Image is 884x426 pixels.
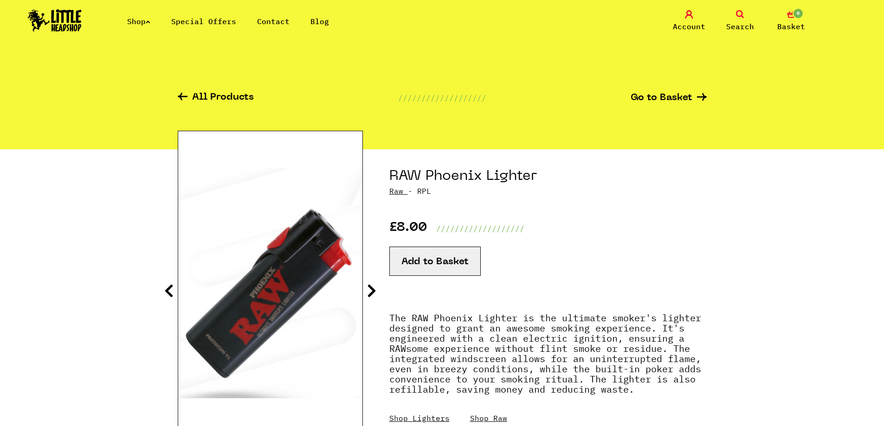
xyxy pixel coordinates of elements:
[389,223,427,234] p: £8.00
[389,186,403,196] a: Raw
[398,92,486,103] p: ///////////////////
[127,17,150,26] a: Shop
[28,9,82,32] img: Little Head Shop Logo
[793,8,804,19] span: 0
[310,17,329,26] a: Blog
[470,413,507,423] a: Shop Raw
[178,93,254,103] a: All Products
[436,223,524,234] p: ///////////////////
[389,168,707,185] h1: RAW Phoenix Lighter
[389,313,707,404] p: The RAW Phoenix Lighter is the ultimate smoker's lighter designed to grant an awesome smoking exp...
[171,17,236,26] a: Special Offers
[257,17,290,26] a: Contact
[631,93,707,103] a: Go to Basket
[717,10,763,32] a: Search
[768,10,814,32] a: 0 Basket
[389,247,481,276] button: Add to Basket
[777,21,805,32] span: Basket
[726,21,754,32] span: Search
[389,413,450,423] a: Shop Lighters
[673,21,705,32] span: Account
[178,168,362,398] img: RAW Phoenix Lighter image 1
[389,185,707,197] p: · RPL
